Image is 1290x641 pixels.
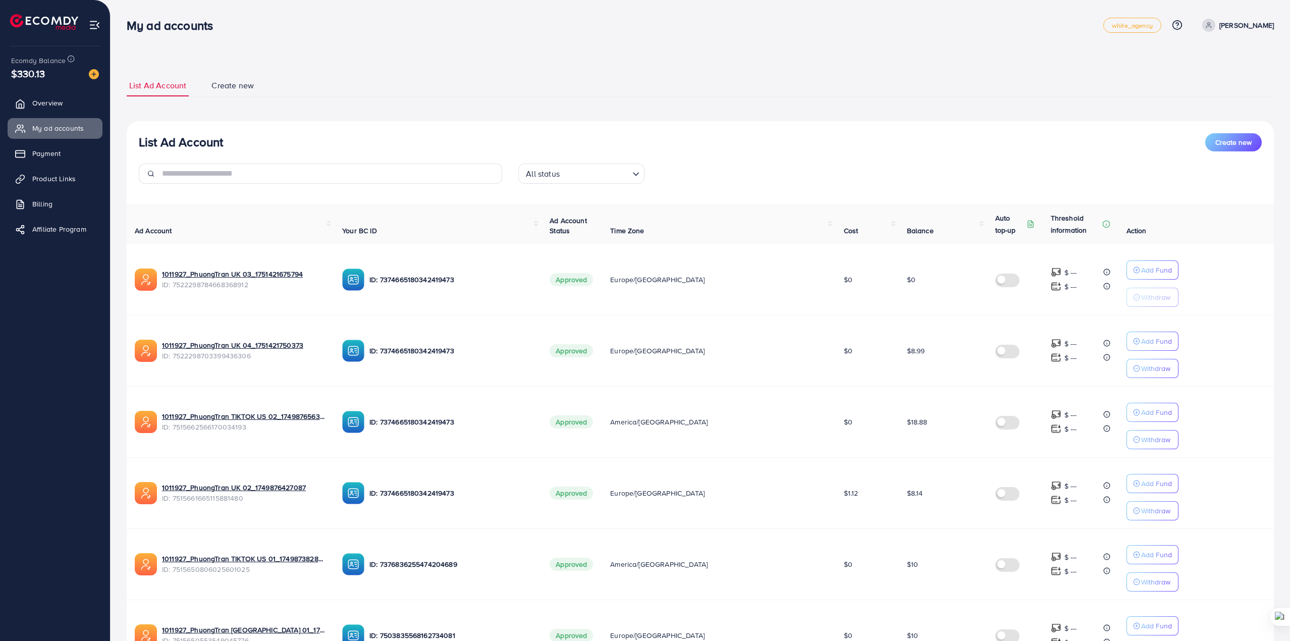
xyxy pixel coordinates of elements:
[89,69,99,79] img: image
[1126,474,1178,493] button: Add Fund
[139,135,223,149] h3: List Ad Account
[32,123,84,133] span: My ad accounts
[1051,212,1100,236] p: Threshold information
[162,625,326,635] a: 1011927_PhuongTran [GEOGRAPHIC_DATA] 01_1749873767691
[162,493,326,503] span: ID: 7515661665115881480
[907,559,918,569] span: $10
[995,212,1025,236] p: Auto top-up
[1051,423,1061,434] img: top-up amount
[162,269,326,290] div: <span class='underline'>1011927_PhuongTran UK 03_1751421675794</span></br>7522298784668368912
[162,554,326,564] a: 1011927_PhuongTran TIKTOK US 01_1749873828056
[1051,480,1061,491] img: top-up amount
[1051,281,1061,292] img: top-up amount
[1126,501,1178,520] button: Withdraw
[162,411,326,432] div: <span class='underline'>1011927_PhuongTran TIKTOK US 02_1749876563912</span></br>7515662566170034193
[1126,332,1178,351] button: Add Fund
[1141,291,1170,303] p: Withdraw
[1141,406,1172,418] p: Add Fund
[1064,281,1077,293] p: $ ---
[32,224,86,234] span: Affiliate Program
[342,226,377,236] span: Your BC ID
[610,275,705,285] span: Europe/[GEOGRAPHIC_DATA]
[1103,18,1161,33] a: white_agency
[1126,226,1147,236] span: Action
[1126,572,1178,592] button: Withdraw
[162,411,326,421] a: 1011927_PhuongTran TIKTOK US 02_1749876563912
[8,219,102,239] a: Affiliate Program
[369,274,533,286] p: ID: 7374665180342419473
[10,14,78,30] img: logo
[342,269,364,291] img: ic-ba-acc.ded83a64.svg
[135,411,157,433] img: ic-ads-acc.e4c84228.svg
[1141,264,1172,276] p: Add Fund
[907,417,928,427] span: $18.88
[1141,549,1172,561] p: Add Fund
[1051,495,1061,505] img: top-up amount
[135,553,157,575] img: ic-ads-acc.e4c84228.svg
[135,482,157,504] img: ic-ads-acc.e4c84228.svg
[1064,494,1077,506] p: $ ---
[8,194,102,214] a: Billing
[369,345,533,357] p: ID: 7374665180342419473
[11,56,66,66] span: Ecomdy Balance
[135,226,172,236] span: Ad Account
[1205,133,1262,151] button: Create new
[1126,359,1178,378] button: Withdraw
[1141,362,1170,375] p: Withdraw
[550,487,593,500] span: Approved
[89,19,100,31] img: menu
[342,411,364,433] img: ic-ba-acc.ded83a64.svg
[1219,19,1274,31] p: [PERSON_NAME]
[369,416,533,428] p: ID: 7374665180342419473
[1126,260,1178,280] button: Add Fund
[342,340,364,362] img: ic-ba-acc.ded83a64.svg
[844,417,852,427] span: $0
[162,483,326,503] div: <span class='underline'>1011927_PhuongTran UK 02_1749876427087</span></br>7515661665115881480
[1064,565,1077,577] p: $ ---
[1126,545,1178,564] button: Add Fund
[1126,430,1178,449] button: Withdraw
[1064,551,1077,563] p: $ ---
[1141,576,1170,588] p: Withdraw
[162,351,326,361] span: ID: 7522298703399436306
[1126,288,1178,307] button: Withdraw
[1051,409,1061,420] img: top-up amount
[550,558,593,571] span: Approved
[129,80,186,91] span: List Ad Account
[1064,266,1077,279] p: $ ---
[8,93,102,113] a: Overview
[1064,622,1077,634] p: $ ---
[518,164,644,184] div: Search for option
[550,273,593,286] span: Approved
[524,167,562,181] span: All status
[907,275,916,285] span: $0
[844,346,852,356] span: $0
[844,275,852,285] span: $0
[907,226,934,236] span: Balance
[8,118,102,138] a: My ad accounts
[907,488,923,498] span: $8.14
[844,559,852,569] span: $0
[1198,19,1274,32] a: [PERSON_NAME]
[369,558,533,570] p: ID: 7376836255474204689
[162,280,326,290] span: ID: 7522298784668368912
[907,630,918,640] span: $10
[1064,338,1077,350] p: $ ---
[1141,620,1172,632] p: Add Fund
[563,165,628,181] input: Search for option
[610,417,708,427] span: America/[GEOGRAPHIC_DATA]
[1064,352,1077,364] p: $ ---
[1064,480,1077,492] p: $ ---
[610,630,705,640] span: Europe/[GEOGRAPHIC_DATA]
[1141,434,1170,446] p: Withdraw
[610,226,644,236] span: Time Zone
[162,269,326,279] a: 1011927_PhuongTran UK 03_1751421675794
[11,66,45,81] span: $330.13
[844,226,858,236] span: Cost
[844,630,852,640] span: $0
[32,199,52,209] span: Billing
[1051,338,1061,349] img: top-up amount
[342,482,364,504] img: ic-ba-acc.ded83a64.svg
[162,422,326,432] span: ID: 7515662566170034193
